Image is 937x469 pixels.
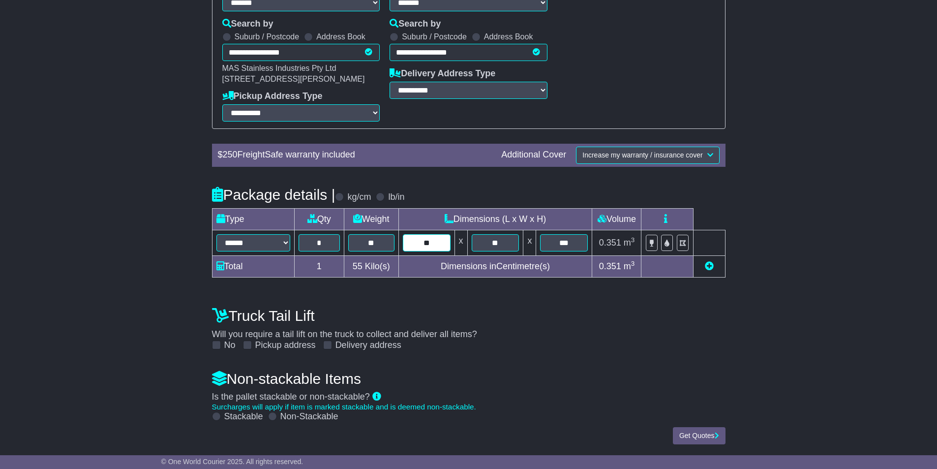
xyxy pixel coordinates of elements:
div: $ FreightSafe warranty included [213,150,497,160]
label: Stackable [224,411,263,422]
div: Will you require a tail lift on the truck to collect and deliver all items? [207,303,730,351]
span: MAS Stainless Industries Pty Ltd [222,64,336,72]
label: lb/in [388,192,404,203]
sup: 3 [631,236,635,244]
label: Non-Stackable [280,411,338,422]
span: [STREET_ADDRESS][PERSON_NAME] [222,75,365,83]
span: 0.351 [599,238,621,248]
td: Volume [592,208,641,230]
span: 55 [353,261,363,271]
label: Pickup address [255,340,316,351]
td: Kilo(s) [344,255,398,277]
span: © One World Courier 2025. All rights reserved. [161,458,303,466]
span: m [624,238,635,248]
label: Pickup Address Type [222,91,323,102]
td: 1 [294,255,344,277]
a: Add new item [705,261,714,271]
td: Dimensions (L x W x H) [398,208,592,230]
td: Dimensions in Centimetre(s) [398,255,592,277]
span: m [624,261,635,271]
label: kg/cm [347,192,371,203]
label: Search by [222,19,273,30]
label: Delivery Address Type [390,68,495,79]
td: Qty [294,208,344,230]
span: Increase my warranty / insurance cover [582,151,702,159]
label: Search by [390,19,441,30]
label: Delivery address [335,340,401,351]
div: Additional Cover [496,150,571,160]
div: Surcharges will apply if item is marked stackable and is deemed non-stackable. [212,403,725,411]
td: Weight [344,208,398,230]
h4: Package details | [212,187,335,203]
td: x [523,230,536,255]
span: Is the pallet stackable or non-stackable? [212,392,370,402]
h4: Non-stackable Items [212,371,725,387]
label: Suburb / Postcode [402,32,467,41]
button: Increase my warranty / insurance cover [576,147,719,164]
sup: 3 [631,260,635,267]
label: Suburb / Postcode [235,32,300,41]
td: Total [212,255,294,277]
td: x [454,230,467,255]
label: No [224,340,236,351]
span: 0.351 [599,261,621,271]
span: 250 [223,150,238,159]
label: Address Book [316,32,365,41]
td: Type [212,208,294,230]
button: Get Quotes [673,427,725,444]
label: Address Book [484,32,533,41]
h4: Truck Tail Lift [212,308,725,324]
